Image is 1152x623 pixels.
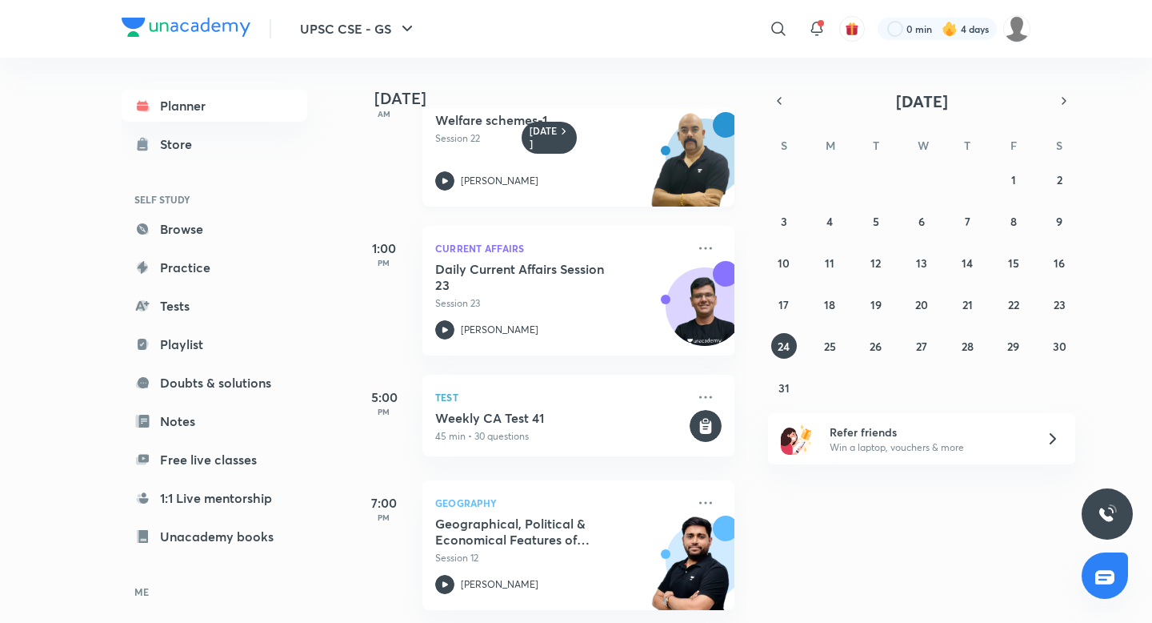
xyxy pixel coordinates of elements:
button: August 28, 2025 [954,333,980,359]
abbr: August 27, 2025 [916,339,927,354]
p: [PERSON_NAME] [461,174,538,188]
button: August 10, 2025 [771,250,797,275]
a: Browse [122,213,307,245]
a: Company Logo [122,18,250,41]
abbr: Monday [826,138,835,153]
abbr: August 14, 2025 [962,255,973,271]
p: 45 min • 30 questions [435,429,686,444]
abbr: August 18, 2025 [824,297,835,312]
button: August 11, 2025 [817,250,842,275]
button: August 31, 2025 [771,375,797,400]
button: August 15, 2025 [1001,250,1026,275]
abbr: Saturday [1056,138,1062,153]
a: Doubts & solutions [122,367,307,399]
abbr: Tuesday [873,138,879,153]
abbr: August 11, 2025 [825,255,834,271]
p: PM [352,407,416,416]
button: August 24, 2025 [771,333,797,359]
abbr: August 28, 2025 [962,339,974,354]
button: August 23, 2025 [1046,291,1072,317]
p: Test [435,388,686,407]
abbr: August 21, 2025 [962,297,973,312]
a: Playlist [122,328,307,360]
abbr: August 30, 2025 [1053,339,1066,354]
a: 1:1 Live mentorship [122,482,307,514]
h6: SELF STUDY [122,186,307,213]
img: referral [781,423,813,455]
button: UPSC CSE - GS [290,13,426,45]
button: [DATE] [790,90,1053,112]
button: August 6, 2025 [909,208,934,234]
button: August 26, 2025 [863,333,889,359]
abbr: August 2, 2025 [1057,172,1062,187]
abbr: Thursday [964,138,970,153]
img: avatar [845,22,859,36]
button: August 5, 2025 [863,208,889,234]
button: August 14, 2025 [954,250,980,275]
button: August 7, 2025 [954,208,980,234]
a: Store [122,128,307,160]
abbr: August 29, 2025 [1007,339,1019,354]
abbr: August 23, 2025 [1054,297,1066,312]
h5: 7:00 [352,493,416,512]
p: Current Affairs [435,239,686,258]
button: August 2, 2025 [1046,167,1072,192]
abbr: August 25, 2025 [824,339,836,354]
button: August 30, 2025 [1046,333,1072,359]
h4: [DATE] [374,89,750,108]
div: Store [160,135,202,154]
img: ttu [1098,504,1117,524]
button: August 3, 2025 [771,208,797,234]
abbr: August 10, 2025 [778,255,790,271]
img: Avatar [666,276,743,353]
abbr: August 7, 2025 [965,214,970,229]
button: August 22, 2025 [1001,291,1026,317]
abbr: August 15, 2025 [1008,255,1019,271]
abbr: August 20, 2025 [915,297,928,312]
a: Unacademy books [122,521,307,553]
button: August 16, 2025 [1046,250,1072,275]
button: August 20, 2025 [909,291,934,317]
abbr: August 26, 2025 [870,339,882,354]
button: August 4, 2025 [817,208,842,234]
abbr: August 12, 2025 [870,255,881,271]
p: [PERSON_NAME] [461,577,538,592]
abbr: Sunday [781,138,787,153]
a: Free live classes [122,444,307,476]
p: Session 12 [435,551,686,565]
button: avatar [839,16,865,42]
h5: Welfare schemes-1 [435,112,634,128]
button: August 9, 2025 [1046,208,1072,234]
abbr: August 5, 2025 [873,214,879,229]
h5: Weekly CA Test 41 [435,410,686,426]
button: August 29, 2025 [1001,333,1026,359]
abbr: August 16, 2025 [1054,255,1065,271]
button: August 18, 2025 [817,291,842,317]
abbr: August 19, 2025 [870,297,882,312]
img: wassim [1003,15,1030,42]
p: AM [352,109,416,119]
a: Planner [122,90,307,122]
span: [DATE] [896,90,948,112]
abbr: August 4, 2025 [826,214,833,229]
abbr: August 3, 2025 [781,214,787,229]
a: Notes [122,405,307,437]
h6: Refer friends [830,424,1026,440]
p: Geography [435,493,686,512]
h5: 5:00 [352,388,416,407]
img: streak [942,21,958,37]
abbr: Friday [1010,138,1017,153]
h6: [DATE] [530,125,558,151]
abbr: August 13, 2025 [916,255,927,271]
abbr: August 9, 2025 [1056,214,1062,229]
button: August 25, 2025 [817,333,842,359]
p: Win a laptop, vouchers & more [830,440,1026,455]
a: Tests [122,290,307,322]
img: unacademy [646,112,734,223]
p: PM [352,258,416,267]
button: August 8, 2025 [1001,208,1026,234]
button: August 19, 2025 [863,291,889,317]
h5: 1:00 [352,239,416,258]
abbr: August 31, 2025 [778,380,790,396]
p: Session 23 [435,296,686,311]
